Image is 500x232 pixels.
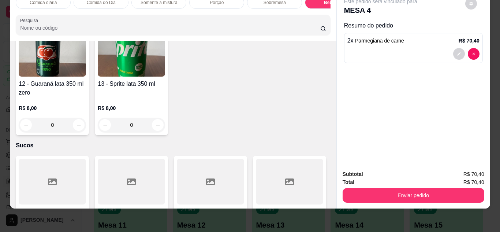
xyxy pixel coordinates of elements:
img: product-image [98,31,165,77]
button: decrease-product-quantity [468,48,480,60]
img: product-image [19,31,86,77]
p: MESA 4 [344,5,417,15]
strong: Subtotal [343,171,363,177]
h4: 12 - Guaraná lata 350 ml zero [19,80,86,97]
span: R$ 70,40 [463,170,484,178]
span: Parmegiana de carne [355,38,404,44]
h4: 03 - [PERSON_NAME] [177,207,244,216]
p: R$ 8,00 [98,104,165,112]
p: Resumo do pedido [344,21,483,30]
p: R$ 70,40 [459,37,480,44]
button: Enviar pedido [343,188,484,203]
h4: 13 - Sprite lata 350 ml [98,80,165,88]
p: 2 x [347,36,404,45]
label: Pesquisa [20,17,41,23]
button: decrease-product-quantity [453,48,465,60]
p: Sucos [16,141,330,150]
span: R$ 70,40 [463,178,484,186]
h4: 02 - Suco de Laranja [98,207,165,216]
h4: 01 - Suco de Limão [19,207,86,216]
input: Pesquisa [20,24,320,32]
p: R$ 8,00 [19,104,86,112]
h4: 04 - Suco de Melancia [256,207,323,216]
strong: Total [343,179,354,185]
